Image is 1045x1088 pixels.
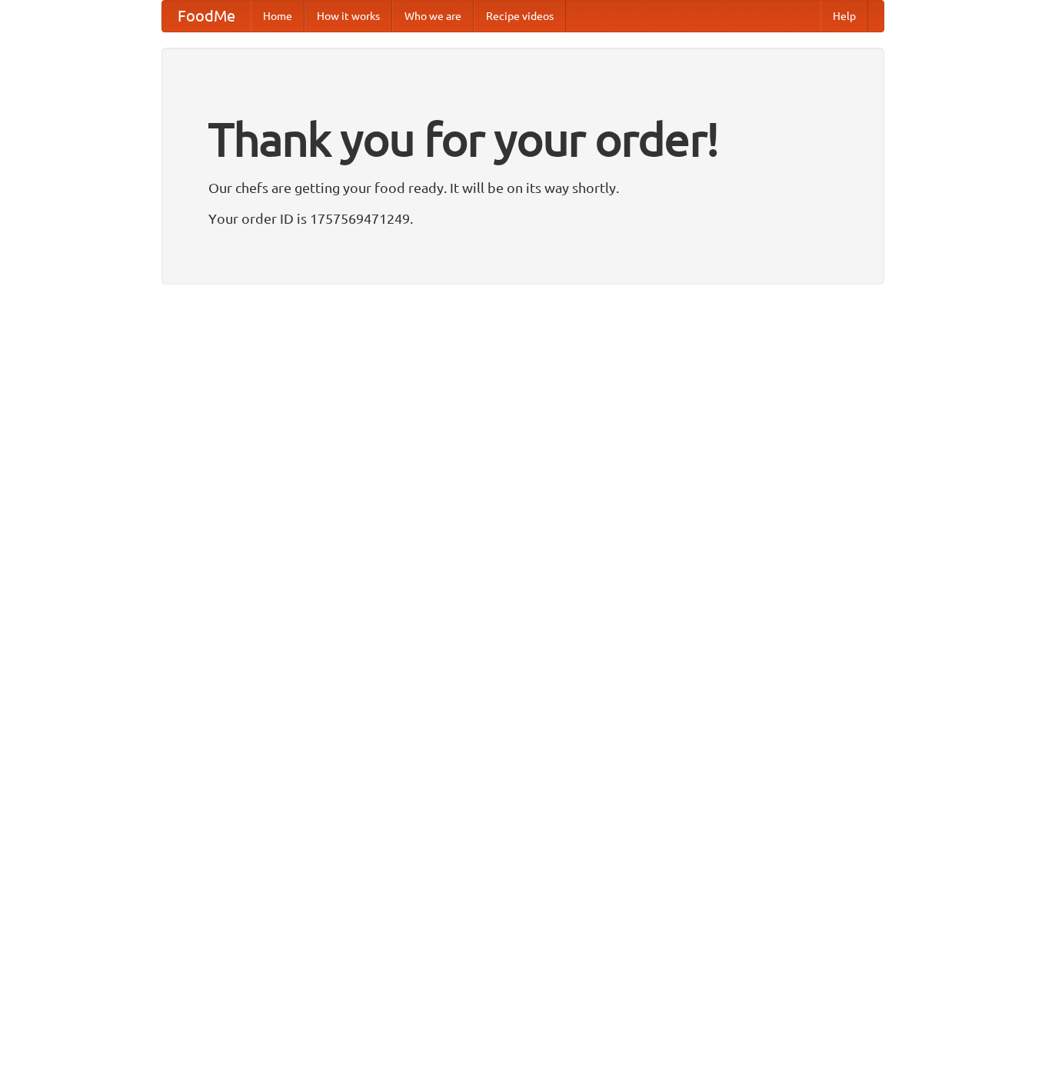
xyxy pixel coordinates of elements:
a: How it works [305,1,392,32]
a: Who we are [392,1,474,32]
p: Our chefs are getting your food ready. It will be on its way shortly. [208,176,837,199]
p: Your order ID is 1757569471249. [208,207,837,230]
a: Home [251,1,305,32]
h1: Thank you for your order! [208,102,837,176]
a: Recipe videos [474,1,566,32]
a: Help [820,1,868,32]
a: FoodMe [162,1,251,32]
